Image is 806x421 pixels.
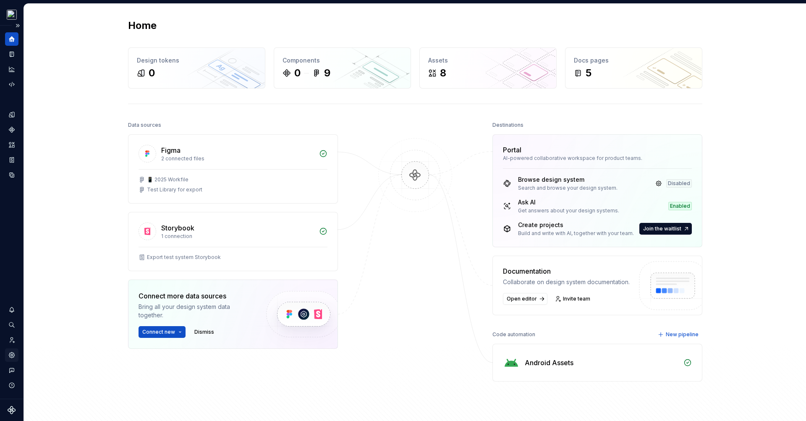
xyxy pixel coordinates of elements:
a: Components [5,123,18,136]
img: e5527c48-e7d1-4d25-8110-9641689f5e10.png [7,10,17,20]
div: Connect more data sources [139,291,252,301]
a: Analytics [5,63,18,76]
div: 2 connected files [161,155,314,162]
div: Collaborate on design system documentation. [503,278,630,286]
button: Expand sidebar [12,20,24,31]
div: 0 [149,66,155,80]
div: Data sources [128,119,161,131]
a: Design tokens0 [128,47,265,89]
div: Build and write with AI, together with your team. [518,230,634,237]
div: Portal [503,145,521,155]
a: Assets [5,138,18,152]
h2: Home [128,19,157,32]
div: Design tokens [137,56,256,65]
a: Invite team [5,333,18,347]
div: 0 [294,66,301,80]
button: Dismiss [191,326,218,338]
a: Home [5,32,18,46]
div: Components [283,56,402,65]
button: Notifications [5,303,18,316]
a: Code automation [5,78,18,91]
a: Docs pages5 [565,47,702,89]
div: Assets [428,56,548,65]
div: Browse design system [518,175,618,184]
div: Code automation [492,329,535,340]
button: Connect new [139,326,186,338]
span: Join the waitlist [643,225,681,232]
a: Data sources [5,168,18,182]
div: Storybook [161,223,194,233]
a: Figma2 connected files📱 2025 WorkfileTest Library for export [128,134,338,204]
div: 1 connection [161,233,314,240]
div: Export test system Storybook [147,254,221,261]
div: Test Library for export [147,186,202,193]
svg: Supernova Logo [8,406,16,414]
div: Documentation [503,266,630,276]
div: Create projects [518,221,634,229]
a: Storybook1 connectionExport test system Storybook [128,212,338,271]
span: Dismiss [194,329,214,335]
button: Search ⌘K [5,318,18,332]
a: Storybook stories [5,153,18,167]
div: 📱 2025 Workfile [147,176,188,183]
span: Invite team [563,295,590,302]
div: Disabled [666,179,692,188]
div: Ask AI [518,198,619,207]
div: 5 [586,66,591,80]
a: Invite team [552,293,594,305]
div: 9 [324,66,330,80]
span: Open editor [507,295,537,302]
div: 8 [440,66,446,80]
span: Connect new [142,329,175,335]
a: Components09 [274,47,411,89]
a: Design tokens [5,108,18,121]
a: Open editor [503,293,547,305]
a: Settings [5,348,18,362]
div: Bring all your design system data together. [139,303,252,319]
button: Join the waitlist [639,223,692,235]
button: Contact support [5,363,18,377]
div: Docs pages [574,56,693,65]
a: Assets8 [419,47,557,89]
div: Destinations [492,119,523,131]
span: New pipeline [666,331,699,338]
button: New pipeline [655,329,702,340]
div: Figma [161,145,181,155]
div: Enabled [668,202,692,210]
div: Search and browse your design system. [518,185,618,191]
div: Get answers about your design systems. [518,207,619,214]
a: Documentation [5,47,18,61]
div: AI-powered collaborative workspace for product teams. [503,155,692,162]
div: Android Assets [525,358,573,368]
